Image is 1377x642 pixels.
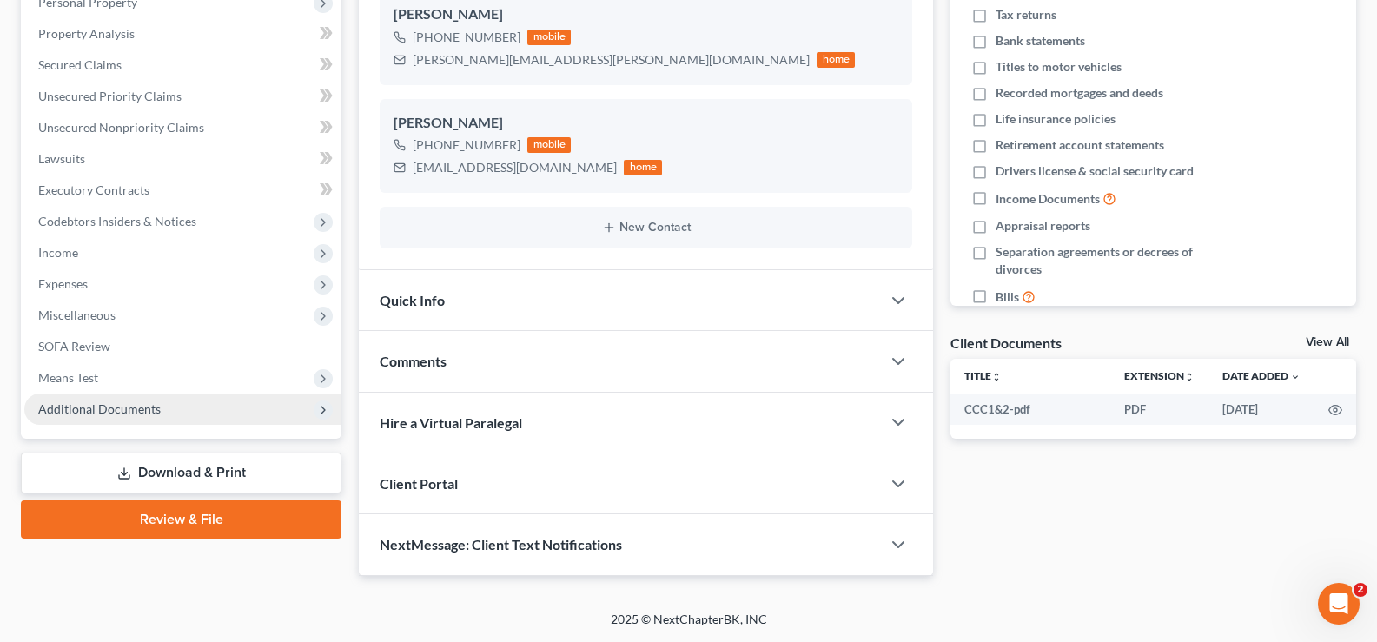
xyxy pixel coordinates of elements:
[1354,583,1367,597] span: 2
[38,245,78,260] span: Income
[380,536,622,553] span: NextMessage: Client Text Notifications
[1184,372,1195,382] i: unfold_more
[38,214,196,228] span: Codebtors Insiders & Notices
[996,243,1240,278] span: Separation agreements or decrees of divorces
[413,159,617,176] div: [EMAIL_ADDRESS][DOMAIN_NAME]
[24,18,341,50] a: Property Analysis
[24,50,341,81] a: Secured Claims
[624,160,662,175] div: home
[1306,336,1349,348] a: View All
[394,113,898,134] div: [PERSON_NAME]
[38,276,88,291] span: Expenses
[38,339,110,354] span: SOFA Review
[380,475,458,492] span: Client Portal
[380,353,447,369] span: Comments
[38,57,122,72] span: Secured Claims
[950,334,1062,352] div: Client Documents
[996,217,1090,235] span: Appraisal reports
[817,52,855,68] div: home
[24,112,341,143] a: Unsecured Nonpriority Claims
[996,6,1056,23] span: Tax returns
[380,414,522,431] span: Hire a Virtual Paralegal
[24,81,341,112] a: Unsecured Priority Claims
[996,288,1019,306] span: Bills
[38,308,116,322] span: Miscellaneous
[394,4,898,25] div: [PERSON_NAME]
[38,120,204,135] span: Unsecured Nonpriority Claims
[38,89,182,103] span: Unsecured Priority Claims
[991,372,1002,382] i: unfold_more
[380,292,445,308] span: Quick Info
[527,30,571,45] div: mobile
[964,369,1002,382] a: Titleunfold_more
[21,453,341,493] a: Download & Print
[394,221,898,235] button: New Contact
[38,151,85,166] span: Lawsuits
[38,182,149,197] span: Executory Contracts
[1110,394,1208,425] td: PDF
[413,51,810,69] div: [PERSON_NAME][EMAIL_ADDRESS][PERSON_NAME][DOMAIN_NAME]
[194,611,1184,642] div: 2025 © NextChapterBK, INC
[996,110,1116,128] span: Life insurance policies
[1124,369,1195,382] a: Extensionunfold_more
[996,84,1163,102] span: Recorded mortgages and deeds
[21,500,341,539] a: Review & File
[38,370,98,385] span: Means Test
[38,26,135,41] span: Property Analysis
[950,394,1110,425] td: CCC1&2-pdf
[1290,372,1301,382] i: expand_more
[1222,369,1301,382] a: Date Added expand_more
[24,143,341,175] a: Lawsuits
[24,331,341,362] a: SOFA Review
[527,137,571,153] div: mobile
[1318,583,1360,625] iframe: Intercom live chat
[413,29,520,46] div: [PHONE_NUMBER]
[996,32,1085,50] span: Bank statements
[38,401,161,416] span: Additional Documents
[996,162,1194,180] span: Drivers license & social security card
[996,58,1122,76] span: Titles to motor vehicles
[996,136,1164,154] span: Retirement account statements
[996,190,1100,208] span: Income Documents
[1208,394,1314,425] td: [DATE]
[413,136,520,154] div: [PHONE_NUMBER]
[24,175,341,206] a: Executory Contracts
